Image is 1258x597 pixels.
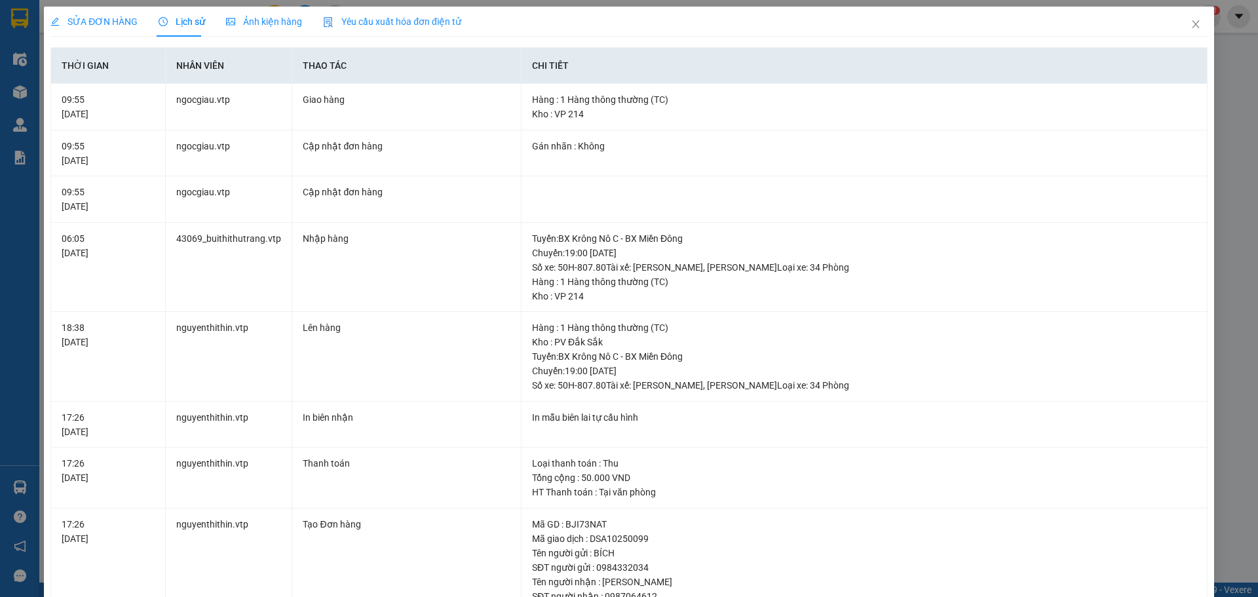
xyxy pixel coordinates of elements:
div: 17:26 [DATE] [62,410,155,439]
span: edit [50,17,60,26]
button: Close [1177,7,1214,43]
div: Thanh toán [303,456,510,471]
div: In biên nhận [303,410,510,425]
div: Tuyến : BX Krông Nô C - BX Miền Đông Chuyến: 19:00 [DATE] Số xe: 50H-807.80 Tài xế: [PERSON_NAME]... [532,231,1196,275]
div: Kho : VP 214 [532,289,1196,303]
div: Loại thanh toán : Thu [532,456,1196,471]
div: 09:55 [DATE] [62,92,155,121]
div: Kho : PV Đắk Sắk [532,335,1196,349]
div: HT Thanh toán : Tại văn phòng [532,485,1196,499]
span: Yêu cầu xuất hóa đơn điện tử [323,16,461,27]
div: Tuyến : BX Krông Nô C - BX Miền Đông Chuyến: 19:00 [DATE] Số xe: 50H-807.80 Tài xế: [PERSON_NAME]... [532,349,1196,393]
span: picture [226,17,235,26]
th: Nhân viên [166,48,292,84]
td: ngocgiau.vtp [166,84,292,130]
span: close [1191,19,1201,29]
td: nguyenthithin.vtp [166,312,292,402]
div: Lên hàng [303,320,510,335]
div: Cập nhật đơn hàng [303,139,510,153]
div: Hàng : 1 Hàng thông thường (TC) [532,92,1196,107]
div: Tạo Đơn hàng [303,517,510,531]
th: Thời gian [51,48,166,84]
div: Nhập hàng [303,231,510,246]
td: nguyenthithin.vtp [166,448,292,509]
td: nguyenthithin.vtp [166,402,292,448]
div: Cập nhật đơn hàng [303,185,510,199]
div: 17:26 [DATE] [62,517,155,546]
div: Giao hàng [303,92,510,107]
div: Mã GD : BJI73NAT [532,517,1196,531]
div: SĐT người gửi : 0984332034 [532,560,1196,575]
span: SỬA ĐƠN HÀNG [50,16,138,27]
div: Hàng : 1 Hàng thông thường (TC) [532,275,1196,289]
div: Mã giao dịch : DSA10250099 [532,531,1196,546]
img: icon [323,17,334,28]
th: Chi tiết [522,48,1208,84]
div: In mẫu biên lai tự cấu hình [532,410,1196,425]
div: Tổng cộng : 50.000 VND [532,471,1196,485]
div: 09:55 [DATE] [62,139,155,168]
div: 09:55 [DATE] [62,185,155,214]
span: clock-circle [159,17,168,26]
td: ngocgiau.vtp [166,176,292,223]
span: Ảnh kiện hàng [226,16,302,27]
td: 43069_buithithutrang.vtp [166,223,292,313]
div: Tên người gửi : BÍCH [532,546,1196,560]
div: 17:26 [DATE] [62,456,155,485]
div: Gán nhãn : Không [532,139,1196,153]
div: 06:05 [DATE] [62,231,155,260]
div: Hàng : 1 Hàng thông thường (TC) [532,320,1196,335]
div: Kho : VP 214 [532,107,1196,121]
div: Tên người nhận : [PERSON_NAME] [532,575,1196,589]
span: Lịch sử [159,16,205,27]
td: ngocgiau.vtp [166,130,292,177]
div: 18:38 [DATE] [62,320,155,349]
th: Thao tác [292,48,522,84]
